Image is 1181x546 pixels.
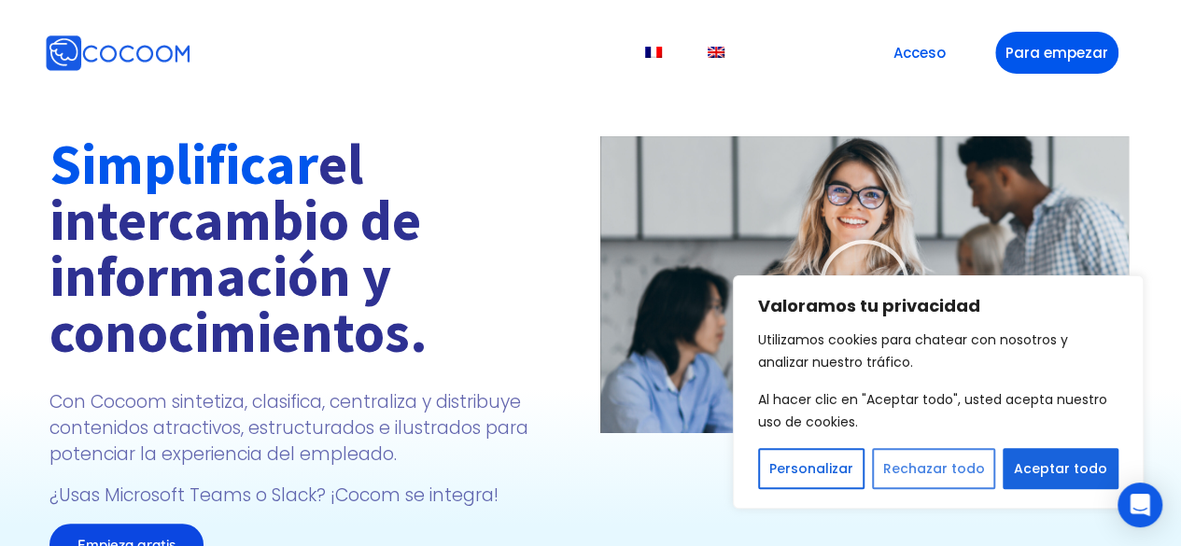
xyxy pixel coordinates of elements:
font: Aceptar todo [1014,459,1107,478]
img: Cocoom [195,52,196,53]
font: Simplificar [49,129,318,199]
img: Cocoom [45,35,190,72]
a: Modelos [347,42,409,63]
a: Para empezar [995,32,1118,74]
font: Acceso [893,43,946,63]
button: Aceptar todo [1003,448,1118,489]
font: Precio [559,43,603,63]
font: Al hacer clic en "Aceptar todo", usted acepta nuestro uso de cookies. [758,390,1107,431]
font: Utilizamos cookies para chatear con nosotros y analizar nuestro tráfico. [758,330,1068,371]
font: Valoramos tu privacidad [758,294,980,317]
img: Francés [645,47,662,58]
a: Recursos [451,42,517,63]
button: Rechazar todo [872,448,996,489]
font: Personalizar [769,459,853,478]
font: Para empezar [1005,43,1108,63]
font: Con Cocoom sintetiza, clasifica, centraliza y distribuye contenidos atractivos, estructurados e i... [49,389,528,467]
font: Recursos [451,43,517,63]
a: Acceso [883,32,977,74]
font: Producto [238,43,305,63]
a: Producto [238,42,305,63]
font: Modelos [347,43,409,63]
a: Precio [559,42,603,63]
img: Inglés [708,47,724,58]
button: Personalizar [758,448,865,489]
font: el intercambio de información y conocimientos. [49,129,428,367]
div: Abrir Intercom Messenger [1118,483,1162,527]
font: ¿Usas Microsoft Teams o Slack? ¡Cocom se integra! [49,483,499,508]
font: Rechazar todo [883,459,985,478]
